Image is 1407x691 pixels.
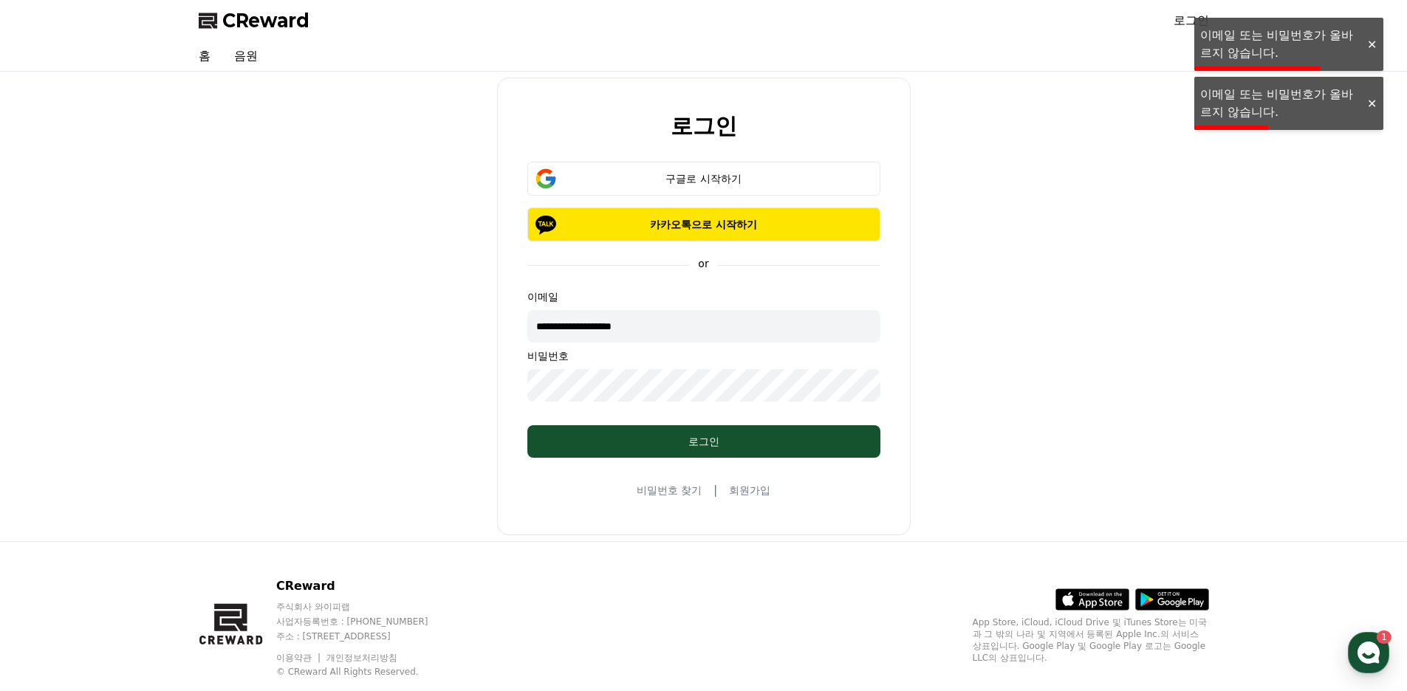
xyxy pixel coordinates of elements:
a: 1대화 [97,468,191,505]
span: | [713,481,717,499]
div: 로그인 [557,434,851,449]
p: 사업자등록번호 : [PHONE_NUMBER] [276,616,456,628]
p: © CReward All Rights Reserved. [276,666,456,678]
button: 카카오톡으로 시작하기 [527,207,880,241]
a: 설정 [191,468,284,505]
span: 대화 [135,491,153,503]
a: 회원가입 [729,483,770,498]
button: 로그인 [527,425,880,458]
a: 로그인 [1174,12,1209,30]
h2: 로그인 [671,114,737,138]
span: 홈 [47,490,55,502]
p: 주소 : [STREET_ADDRESS] [276,630,456,642]
a: 홈 [187,41,222,71]
p: App Store, iCloud, iCloud Drive 및 iTunes Store는 미국과 그 밖의 나라 및 지역에서 등록된 Apple Inc.의 서비스 상표입니다. Goo... [973,616,1209,664]
p: or [689,256,717,271]
a: CReward [199,9,309,32]
p: CReward [276,577,456,595]
span: CReward [222,9,309,32]
p: 이메일 [527,289,880,304]
button: 구글로 시작하기 [527,162,880,196]
a: 홈 [4,468,97,505]
p: 주식회사 와이피랩 [276,601,456,613]
span: 설정 [228,490,246,502]
a: 개인정보처리방침 [326,653,397,663]
a: 비밀번호 찾기 [637,483,702,498]
p: 비밀번호 [527,348,880,363]
a: 이용약관 [276,653,323,663]
div: 구글로 시작하기 [549,171,859,186]
a: 음원 [222,41,270,71]
p: 카카오톡으로 시작하기 [549,217,859,232]
span: 1 [150,467,155,479]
